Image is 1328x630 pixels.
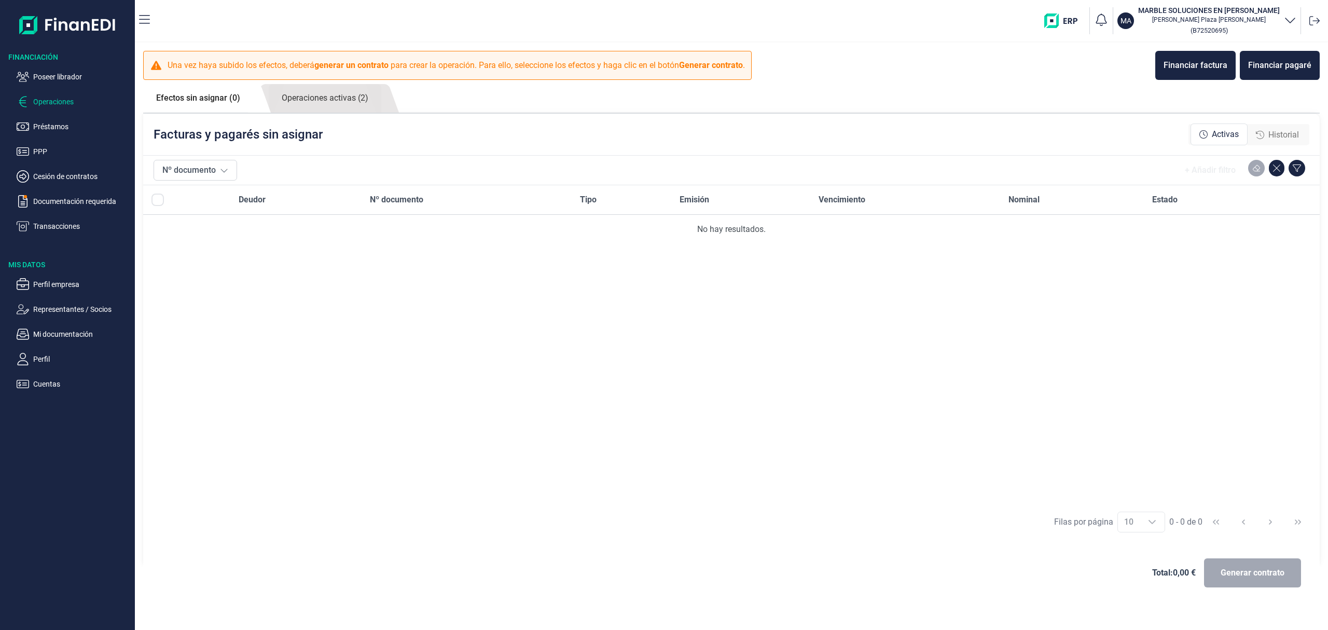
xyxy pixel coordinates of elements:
[33,353,131,365] p: Perfil
[151,194,164,206] div: All items unselected
[1231,510,1256,535] button: Previous Page
[17,145,131,158] button: PPP
[17,170,131,183] button: Cesión de contratos
[679,60,743,70] b: Generar contrato
[580,194,597,206] span: Tipo
[1212,128,1239,141] span: Activas
[1191,124,1248,145] div: Activas
[1054,516,1113,528] div: Filas por página
[269,84,381,113] a: Operaciones activas (2)
[143,84,253,112] a: Efectos sin asignar (0)
[1268,129,1299,141] span: Historial
[33,95,131,108] p: Operaciones
[17,303,131,316] button: Representantes / Socios
[17,278,131,291] button: Perfil empresa
[1008,194,1040,206] span: Nominal
[17,353,131,365] button: Perfil
[19,8,116,42] img: Logo de aplicación
[33,220,131,232] p: Transacciones
[1138,16,1280,24] p: [PERSON_NAME] Plaza [PERSON_NAME]
[1155,51,1236,80] button: Financiar factura
[1240,51,1320,80] button: Financiar pagaré
[239,194,266,206] span: Deudor
[17,120,131,133] button: Préstamos
[1140,512,1165,532] div: Choose
[1152,194,1178,206] span: Estado
[33,170,131,183] p: Cesión de contratos
[151,223,1311,236] div: No hay resultados.
[1152,567,1196,579] span: Total: 0,00 €
[1117,5,1296,36] button: MAMARBLE SOLUCIONES EN [PERSON_NAME][PERSON_NAME] Plaza [PERSON_NAME](B72520695)
[33,120,131,133] p: Préstamos
[314,60,389,70] b: generar un contrato
[17,220,131,232] button: Transacciones
[168,59,745,72] p: Una vez haya subido los efectos, deberá para crear la operación. Para ello, seleccione los efecto...
[1248,125,1307,145] div: Historial
[1191,26,1228,34] small: Copiar cif
[33,378,131,390] p: Cuentas
[1164,59,1227,72] div: Financiar factura
[33,278,131,291] p: Perfil empresa
[1203,510,1228,535] button: First Page
[154,160,237,181] button: Nº documento
[33,145,131,158] p: PPP
[33,195,131,208] p: Documentación requerida
[17,95,131,108] button: Operaciones
[1138,5,1280,16] h3: MARBLE SOLUCIONES EN [PERSON_NAME]
[17,378,131,390] button: Cuentas
[1169,518,1202,526] span: 0 - 0 de 0
[1044,13,1085,28] img: erp
[154,126,323,143] p: Facturas y pagarés sin asignar
[1120,16,1131,26] p: MA
[1258,510,1283,535] button: Next Page
[33,303,131,316] p: Representantes / Socios
[370,194,423,206] span: Nº documento
[1248,59,1311,72] div: Financiar pagaré
[819,194,865,206] span: Vencimiento
[1285,510,1310,535] button: Last Page
[17,328,131,340] button: Mi documentación
[33,328,131,340] p: Mi documentación
[17,71,131,83] button: Poseer librador
[33,71,131,83] p: Poseer librador
[680,194,709,206] span: Emisión
[17,195,131,208] button: Documentación requerida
